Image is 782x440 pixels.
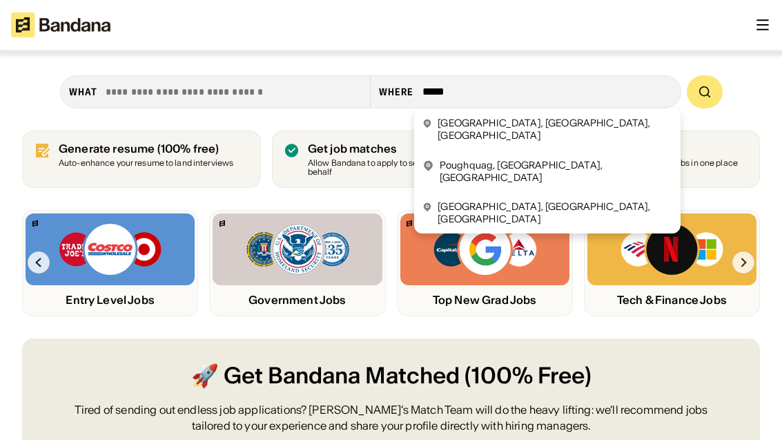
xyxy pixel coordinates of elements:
[584,210,760,316] a: Bandana logoBank of America, Netflix, Microsoft logosTech & Finance Jobs
[191,361,460,392] span: 🚀 Get Bandana Matched
[26,294,195,307] div: Entry Level Jobs
[157,142,219,155] span: (100% free)
[438,117,672,142] div: [GEOGRAPHIC_DATA], [GEOGRAPHIC_DATA], [GEOGRAPHIC_DATA]
[55,402,727,433] div: Tired of sending out endless job applications? [PERSON_NAME]’s Match Team will do the heavy lifti...
[407,220,412,227] img: Bandana logo
[213,294,382,307] div: Government Jobs
[59,142,233,155] div: Generate resume
[308,142,499,155] div: Get job matches
[69,86,97,98] div: what
[308,159,499,177] div: Allow Bandana to apply to select jobs on your behalf
[32,220,38,227] img: Bandana logo
[219,220,225,227] img: Bandana logo
[440,159,672,184] div: Poughquag, [GEOGRAPHIC_DATA], [GEOGRAPHIC_DATA]
[272,131,511,189] a: Get job matches Allow Bandana to apply to select jobs on your behalf
[22,131,261,189] a: Generate resume (100% free)Auto-enhance your resume to land interviews
[22,210,198,316] a: Bandana logoTrader Joe’s, Costco, Target logosEntry Level Jobs
[438,200,672,225] div: [GEOGRAPHIC_DATA], [GEOGRAPHIC_DATA], [GEOGRAPHIC_DATA]
[400,294,569,307] div: Top New Grad Jobs
[209,210,385,316] a: Bandana logoFBI, DHS, MWRD logosGovernment Jobs
[732,251,754,274] img: Right Arrow
[245,222,350,277] img: FBI, DHS, MWRD logos
[379,86,414,98] div: Where
[620,222,724,277] img: Bank of America, Netflix, Microsoft logos
[59,159,233,168] div: Auto-enhance your resume to land interviews
[587,294,756,307] div: Tech & Finance Jobs
[58,222,163,277] img: Trader Joe’s, Costco, Target logos
[11,12,110,37] img: Bandana logotype
[397,210,573,316] a: Bandana logoCapital One, Google, Delta logosTop New Grad Jobs
[465,361,592,392] span: (100% Free)
[432,222,537,277] img: Capital One, Google, Delta logos
[28,251,50,274] img: Left Arrow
